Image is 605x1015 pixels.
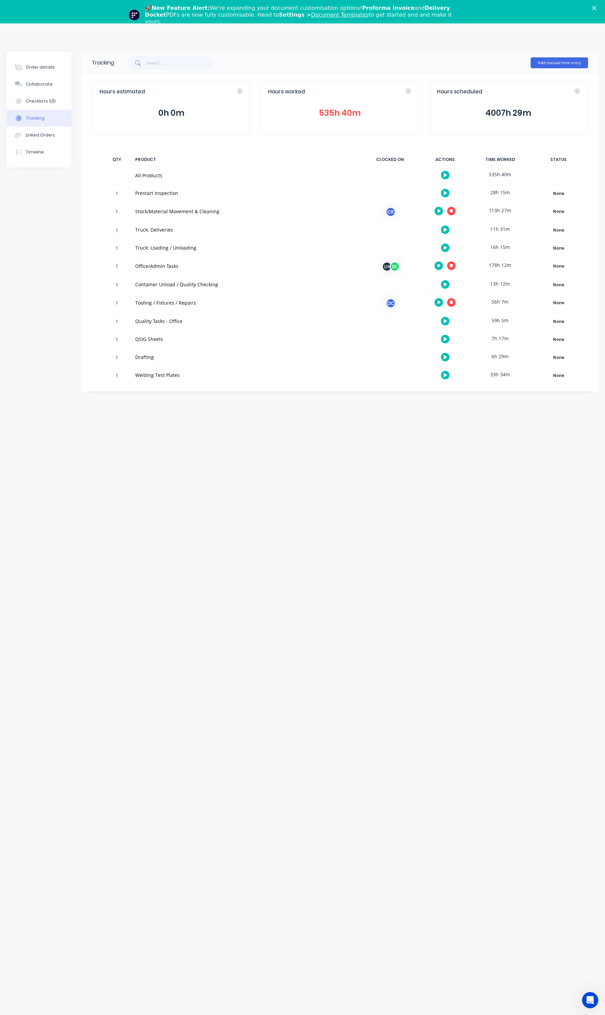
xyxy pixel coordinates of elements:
[534,335,583,344] div: None
[534,280,583,289] div: None
[107,350,127,366] div: 1
[147,56,213,70] input: Search...
[390,261,400,272] div: SK
[107,314,127,330] div: 1
[135,208,356,215] div: Stock/Material Movement & Cleaning
[534,207,583,216] button: None
[152,5,210,11] b: New Feature Alert:
[475,331,526,346] div: 7h 17m
[534,226,583,235] div: None
[107,152,127,167] div: QTY
[26,132,55,138] div: Linked Orders
[475,239,526,255] div: 16h 15m
[534,335,583,344] button: None
[534,371,583,380] button: None
[145,5,466,25] div: 🚀 We're expanding your document customisation options! and PDFs are now fully customisable. Head ...
[534,243,583,253] button: None
[107,186,127,202] div: 1
[135,371,356,379] div: Welding Test Plates
[135,172,356,179] div: All Products
[311,12,368,18] a: Document Templates
[135,336,356,343] div: QSIG Sheets
[534,298,583,307] div: None
[534,353,583,362] div: None
[420,152,470,167] div: ACTIONS
[135,262,356,270] div: Office/Admin Tasks
[7,59,71,76] button: Order details
[131,152,360,167] div: PRODUCT
[592,6,599,10] div: Close
[534,207,583,216] div: None
[135,226,356,233] div: Truck: Deliveries
[107,368,127,384] div: 1
[268,107,411,120] button: 535h 40m
[135,281,356,288] div: Container Unload / Quality Checking
[475,203,526,218] div: 113h 27m
[135,244,356,251] div: Truck: Loading / Unloading
[268,88,305,96] span: Hours worked
[475,221,526,237] div: 11h 31m
[534,298,583,308] button: None
[7,76,71,93] button: Collaborate
[135,189,356,197] div: Prestart Inspection
[107,332,127,348] div: 1
[100,107,243,120] button: 0h 0m
[531,57,588,68] button: Add manual time entry
[475,257,526,273] div: 178h 12m
[100,88,145,96] span: Hours estimated
[26,115,45,121] div: Tracking
[107,295,127,312] div: 1
[534,189,583,198] button: None
[475,349,526,364] div: 6h 29m
[534,317,583,326] button: None
[26,81,53,87] div: Collaborate
[382,261,392,272] div: LH
[279,12,369,18] b: Settings >
[534,244,583,253] div: None
[92,59,114,67] div: Tracking
[437,88,482,96] span: Hours scheduled
[135,354,356,361] div: Drafting
[534,280,583,290] button: None
[362,5,414,11] b: Proforma Invoice
[534,353,583,362] button: None
[107,204,127,221] div: 1
[534,189,583,198] div: None
[107,277,127,294] div: 1
[386,298,396,308] div: DC
[145,5,450,18] b: Delivery Docket
[107,222,127,239] div: 1
[7,144,71,161] button: Timeline
[475,167,526,182] div: 535h 40m
[437,107,580,120] button: 4007h 29m
[475,294,526,309] div: 56h 7m
[135,299,356,306] div: Tooling / Fixtures / Repairs
[475,185,526,200] div: 28h 15m
[107,258,127,276] div: 1
[26,64,55,70] div: Order details
[386,207,396,217] div: CR
[7,93,71,110] button: Checklists 0/0
[582,992,598,1008] iframe: Intercom live chat
[534,225,583,235] button: None
[534,261,583,271] button: None
[534,317,583,326] div: None
[26,98,56,104] div: Checklists 0/0
[7,127,71,144] button: Linked Orders
[7,110,71,127] button: Tracking
[475,313,526,328] div: 59h 5m
[534,371,583,380] div: None
[129,10,140,20] img: Profile image for Team
[107,240,127,257] div: 1
[364,152,415,167] div: CLOCKED ON
[475,152,526,167] div: TIME WORKED
[135,318,356,325] div: Quality Tasks - Office
[534,262,583,271] div: None
[475,276,526,291] div: 13h 12m
[475,367,526,382] div: 33h 34m
[26,149,44,155] div: Timeline
[530,152,587,167] div: STATUS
